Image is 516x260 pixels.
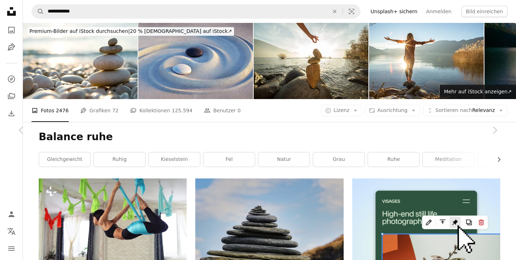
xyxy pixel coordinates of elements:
a: Weiter [473,96,516,165]
button: Löschen [327,5,343,18]
span: 0 [238,107,241,114]
button: Sortieren nachRelevanz [423,105,507,116]
a: grau [313,152,364,167]
span: Mehr auf iStock anzeigen ↗ [444,89,512,94]
a: Grafiken [4,40,19,54]
a: Anmelden [422,6,456,17]
span: Premium-Bilder auf iStock durchsuchen | [29,28,130,34]
a: ruhig [94,152,145,167]
a: Meditation [423,152,474,167]
a: Kieselstein [149,152,200,167]
img: Japanischer ZEN-Garten mit strukturiertem Sand - Stockfoto [138,23,253,99]
img: Bei einem ausgewogenen Steine Kiesel Strand bei Sonnenuntergang. [23,23,138,99]
form: Finden Sie Bildmaterial auf der ganzen Webseite [32,4,360,19]
button: Visuelle Suche [343,5,360,18]
span: Lizenz [334,107,349,113]
a: Premium-Bilder auf iStock durchsuchen|20 % [DEMOGRAPHIC_DATA] auf iStock↗ [23,23,238,40]
span: 125.594 [172,107,192,114]
button: Bild einreichen [462,6,507,17]
img: Junge Frau umarmt Natur, Bergsee [369,23,484,99]
a: Entdecken [4,72,19,86]
span: Sortieren nach [435,107,472,113]
a: Mehr auf iStock anzeigen↗ [440,85,516,99]
a: Kollektionen [4,89,19,103]
button: Unsplash suchen [32,5,44,18]
button: Menü [4,241,19,256]
span: 20 % [DEMOGRAPHIC_DATA] auf iStock ↗ [29,28,232,34]
span: Relevanz [435,107,495,114]
h1: Balance ruhe [39,131,500,143]
a: Haufen grauer und brauner Steine [195,224,343,231]
a: Anmelden / Registrieren [4,207,19,221]
a: Ruhe [368,152,419,167]
span: Ausrichtung [377,107,407,113]
a: Fotos [4,23,19,37]
a: Kollektionen 125.594 [130,99,192,122]
a: Natur [258,152,310,167]
a: Benutzer 0 [204,99,241,122]
a: Full length of fit young woman doing antigravity yoga exercises in studio [39,224,187,231]
button: Lizenz [321,105,362,116]
a: Fel [204,152,255,167]
a: Gleichgewicht [39,152,90,167]
span: 72 [112,107,119,114]
button: Ausrichtung [365,105,420,116]
a: Grafiken 72 [80,99,119,122]
a: Unsplash+ sichern [366,6,422,17]
button: Sprache [4,224,19,239]
img: Detail der person stapeln rocks by the lake [254,23,368,99]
